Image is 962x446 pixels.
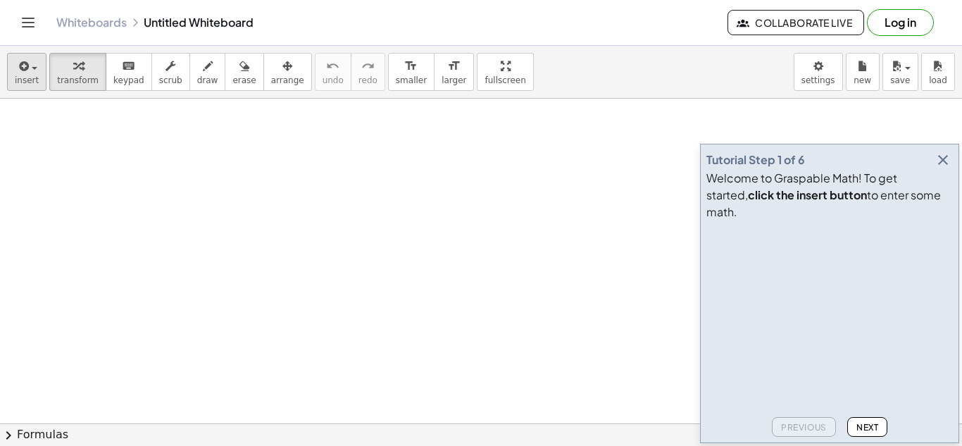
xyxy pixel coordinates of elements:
[315,53,351,91] button: undoundo
[56,16,127,30] a: Whiteboards
[854,75,871,85] span: new
[929,75,947,85] span: load
[706,170,953,221] div: Welcome to Graspable Math! To get started, to enter some math.
[189,53,226,91] button: draw
[15,75,39,85] span: insert
[113,75,144,85] span: keypad
[921,53,955,91] button: load
[748,187,867,202] b: click the insert button
[151,53,190,91] button: scrub
[794,53,843,91] button: settings
[263,53,312,91] button: arrange
[351,53,385,91] button: redoredo
[159,75,182,85] span: scrub
[49,53,106,91] button: transform
[882,53,918,91] button: save
[847,417,887,437] button: Next
[232,75,256,85] span: erase
[706,151,805,168] div: Tutorial Step 1 of 6
[122,58,135,75] i: keyboard
[739,16,852,29] span: Collaborate Live
[867,9,934,36] button: Log in
[7,53,46,91] button: insert
[197,75,218,85] span: draw
[225,53,263,91] button: erase
[323,75,344,85] span: undo
[404,58,418,75] i: format_size
[358,75,377,85] span: redo
[434,53,474,91] button: format_sizelarger
[856,422,878,433] span: Next
[326,58,339,75] i: undo
[846,53,880,91] button: new
[801,75,835,85] span: settings
[442,75,466,85] span: larger
[17,11,39,34] button: Toggle navigation
[485,75,525,85] span: fullscreen
[361,58,375,75] i: redo
[57,75,99,85] span: transform
[890,75,910,85] span: save
[388,53,435,91] button: format_sizesmaller
[727,10,864,35] button: Collaborate Live
[396,75,427,85] span: smaller
[271,75,304,85] span: arrange
[477,53,533,91] button: fullscreen
[106,53,152,91] button: keyboardkeypad
[447,58,461,75] i: format_size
